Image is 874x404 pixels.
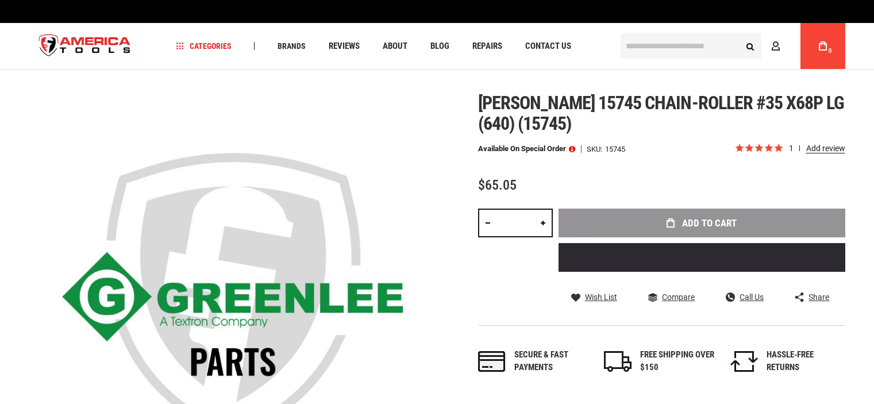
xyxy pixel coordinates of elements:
span: Compare [662,293,695,301]
a: Wish List [571,292,617,302]
img: shipping [604,351,632,372]
a: store logo [29,25,141,68]
p: Available on Special Order [478,145,575,153]
a: Categories [171,39,237,54]
a: Blog [425,39,455,54]
button: Search [740,35,761,57]
span: [PERSON_NAME] 15745 chain-roller #35 x68p lg (640) (15745) [478,92,845,134]
span: Blog [430,42,449,51]
a: Call Us [726,292,764,302]
strong: SKU [587,145,605,153]
span: 0 [829,48,832,54]
span: $65.05 [478,177,517,193]
span: Call Us [740,293,764,301]
div: 15745 [605,145,625,153]
span: Share [808,293,829,301]
a: Compare [648,292,695,302]
a: Reviews [324,39,365,54]
a: Contact Us [520,39,576,54]
span: About [383,42,407,51]
img: payments [478,351,506,372]
div: HASSLE-FREE RETURNS [767,349,841,374]
span: Repairs [472,42,502,51]
span: Rated 5.0 out of 5 stars 1 reviews [734,143,845,155]
span: Wish List [585,293,617,301]
img: America Tools [29,25,141,68]
a: 0 [812,23,834,69]
a: About [378,39,413,54]
img: returns [730,351,758,372]
div: FREE SHIPPING OVER $150 [640,349,715,374]
a: Brands [272,39,311,54]
div: Secure & fast payments [514,349,589,374]
span: Brands [278,42,306,50]
span: Reviews [329,42,360,51]
span: Contact Us [525,42,571,51]
span: 1 reviews [789,144,845,153]
a: Repairs [467,39,507,54]
span: Categories [176,42,232,50]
